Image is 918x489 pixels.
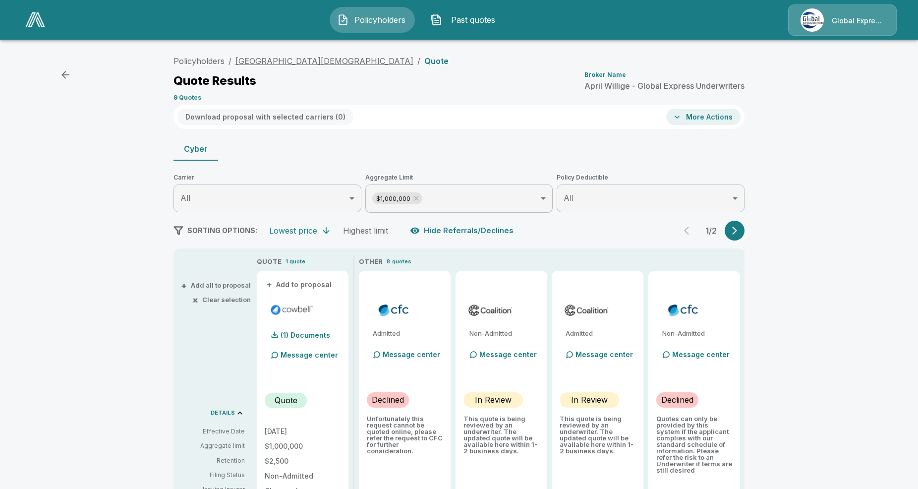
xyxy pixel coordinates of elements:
p: $1,000,000 [265,443,341,450]
p: In Review [571,394,608,406]
p: Message center [479,349,537,360]
p: Global Express Underwriters [832,16,884,26]
p: Admitted [373,330,443,337]
p: Aggregate limit [181,441,245,450]
p: Quote [275,394,297,406]
p: $2,500 [265,458,341,465]
p: QUOTE [257,257,282,267]
p: Message center [672,349,730,360]
button: ×Clear selection [194,297,251,303]
li: / [417,55,420,67]
p: Message center [281,350,338,360]
div: Lowest price [269,226,317,236]
p: Declined [661,394,693,406]
span: Aggregate Limit [365,173,553,183]
p: Message center [383,349,440,360]
span: + [266,281,272,288]
p: quotes [392,257,411,266]
div: $1,000,000 [372,192,422,204]
button: Hide Referrals/Declines [408,221,517,240]
p: Quote [424,57,449,65]
p: Broker Name [584,72,626,78]
p: [DATE] [265,428,341,435]
p: In Review [475,394,512,406]
p: Retention [181,456,245,465]
img: Past quotes Icon [430,14,442,26]
p: This quote is being reviewed by an underwriter. The updated quote will be available here within 1... [463,416,539,454]
p: 1 / 2 [701,227,721,235]
p: Message center [575,349,633,360]
p: April Willige - Global Express Underwriters [584,82,745,90]
img: cfccyber [660,303,706,317]
button: Policyholders IconPolicyholders [330,7,415,33]
p: Admitted [566,330,635,337]
p: Non-Admitted [265,473,341,480]
p: Effective Date [181,427,245,436]
span: SORTING OPTIONS: [187,226,257,235]
button: Past quotes IconPast quotes [423,7,508,33]
button: +Add all to proposal [183,282,251,289]
span: Carrier [173,173,361,183]
li: / [229,55,231,67]
span: Policy Deductible [557,173,745,183]
img: cfccyberadmitted [371,303,417,317]
span: + [181,282,187,289]
span: $1,000,000 [372,193,414,204]
p: Filing Status [181,471,245,480]
a: Policyholders [173,56,225,66]
p: (1) Documents [281,332,330,339]
p: OTHER [359,257,383,267]
p: 8 [387,257,390,266]
button: More Actions [666,109,741,125]
p: 1 quote [286,257,305,266]
button: Download proposal with selected carriers (0) [177,109,353,125]
span: All [564,193,574,203]
p: Unfortunately this request cannot be quoted online, please refer the request to CFC for further c... [367,416,443,454]
img: Policyholders Icon [337,14,349,26]
p: Quotes can only be provided by this system if the applicant complies with our standard schedule o... [656,416,732,474]
nav: breadcrumb [173,55,449,67]
img: AA Logo [25,12,45,27]
img: cowbellp250 [269,303,315,317]
a: [GEOGRAPHIC_DATA][DEMOGRAPHIC_DATA] [235,56,413,66]
p: DETAILS [211,410,235,416]
span: Past quotes [446,14,501,26]
img: Agency Icon [801,8,824,32]
p: This quote is being reviewed by an underwriter. The updated quote will be available here within 1... [560,416,635,454]
span: × [192,297,198,303]
img: coalitioncyberadmitted [564,303,610,317]
a: Agency IconGlobal Express Underwriters [788,4,897,36]
p: 9 Quotes [173,95,201,101]
button: Cyber [173,137,218,161]
p: Quote Results [173,75,256,87]
p: Non-Admitted [469,330,539,337]
span: All [180,193,190,203]
div: Highest limit [343,226,388,236]
p: Declined [372,394,404,406]
img: coalitioncyber [467,303,514,317]
button: +Add to proposal [265,279,334,290]
p: Non-Admitted [662,330,732,337]
span: Policyholders [353,14,407,26]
